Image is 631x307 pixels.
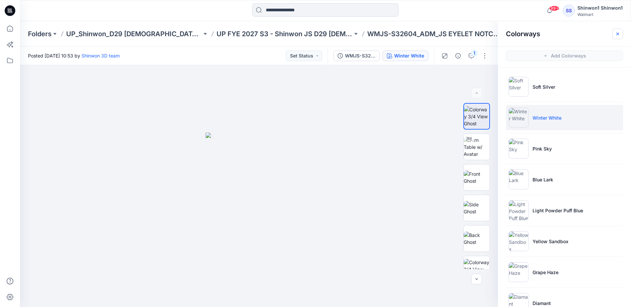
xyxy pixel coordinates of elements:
img: Back Ghost [464,232,490,246]
a: UP_Shinwon_D29 [DEMOGRAPHIC_DATA] Sleep [66,29,202,39]
div: Shinwon1 Shinwon1 [577,4,623,12]
a: Shinwon 3D team [81,53,120,58]
img: Winter White [509,108,529,128]
p: Yellow Sandbox [533,238,568,245]
img: Side Ghost [464,201,490,215]
div: 1 [471,50,478,56]
p: Light Powder Puff Blue [533,207,583,214]
p: WMJS-S32604_ADM_JS EYELET NOTCH SETS_SS TOP SHORT SET [367,29,503,39]
img: Soft Silver [509,77,529,97]
button: 1 [466,51,477,61]
a: Folders [28,29,52,39]
img: Yellow Sandbox [509,231,529,251]
img: Turn Table w/ Avatar [464,137,490,157]
span: 99+ [549,6,559,11]
h2: Colorways [506,30,540,38]
button: Details [453,51,463,61]
a: UP FYE 2027 S3 - Shinwon JS D29 [DEMOGRAPHIC_DATA] Sleepwear [217,29,352,39]
div: SS [563,5,575,17]
div: WMJS-S32604_ADM_JS EYELET NOTCH SETS_SS TOP SHORT SET [345,52,376,59]
button: Winter White [383,51,428,61]
p: Soft Silver [533,83,555,90]
div: Winter White [394,52,424,59]
img: Grape Haze [509,262,529,282]
p: Blue Lark [533,176,553,183]
img: Colorway 3/4 View Ghost [464,106,489,127]
p: Winter White [533,114,561,121]
img: Colorway 3/4 View Ghost [464,259,490,280]
p: Pink Sky [533,145,552,152]
button: WMJS-S32604_ADM_JS EYELET NOTCH SETS_SS TOP SHORT SET [333,51,380,61]
span: Posted [DATE] 10:53 by [28,52,120,59]
img: Front Ghost [464,170,490,184]
div: Walmart [577,12,623,17]
img: eyJhbGciOiJIUzI1NiIsImtpZCI6IjAiLCJzbHQiOiJzZXMiLCJ0eXAiOiJKV1QifQ.eyJkYXRhIjp7InR5cGUiOiJzdG9yYW... [206,133,313,307]
p: Grape Haze [533,269,558,276]
img: Pink Sky [509,139,529,158]
p: Diamant [533,300,551,307]
img: Blue Lark [509,169,529,189]
img: Light Powder Puff Blue [509,200,529,220]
